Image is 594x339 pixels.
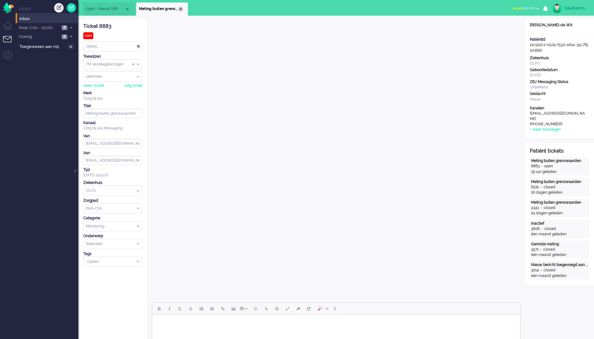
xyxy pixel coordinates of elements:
img: avatar [552,4,562,13]
div: Tijd [83,167,142,173]
button: Underline [175,303,185,314]
button: Strikethrough [185,303,196,314]
div: closed [544,226,556,232]
div: - [539,247,543,252]
div: Ziekenhuis [530,55,589,61]
div: Gemiste meting [531,242,588,247]
li: Views [19,6,78,12]
button: AI [314,303,331,314]
div: - [539,205,544,211]
div: closed [544,205,555,211]
div: open [83,32,93,39]
div: volg ticket [124,83,142,88]
div: 3608 [531,226,540,232]
div: [PHONE_NUMBER] [530,122,586,127]
button: Add attachment [261,303,271,314]
div: [DATE] [530,73,589,78]
div: Onderwerp [83,233,142,239]
div: Zorg bij jou Messaging [83,126,142,131]
div: Categorie [83,216,142,221]
div: 16 dagen geleden [531,190,588,195]
li: 8883 [136,3,188,16]
div: Kanaal [83,120,142,126]
div: - [539,185,544,190]
div: ZBJ Messaging Status [530,79,589,85]
div: Assign Group [83,59,142,70]
div: Toewijzen [83,54,142,59]
div: Merk [83,91,142,96]
div: 3571 [531,247,539,252]
div: Nieuw bericht toegevoegd aan gesprek [531,262,588,268]
div: 19 uur geleden [531,169,588,175]
button: Reset content [303,303,314,314]
div: Titel [83,103,142,109]
div: Tags [83,251,142,257]
div: [EMAIL_ADDRESS][DOMAIN_NAME] [530,111,586,122]
span: 0 [334,306,336,311]
div: Close tab [178,7,183,12]
div: Vrouw [530,97,589,102]
div: [PERSON_NAME]-de Wit [525,23,594,28]
button: Insert/edit image [228,303,239,314]
div: Zorgpad [83,198,142,203]
div: 8883 [531,164,540,169]
span: Inbox [19,16,78,22]
a: Inbox [18,15,78,22]
button: Clear formatting [293,303,303,314]
div: één maand geleden [531,232,588,237]
button: Bold [153,303,164,314]
div: closed [543,247,555,252]
div: Select Tags [83,257,142,267]
div: 24 dagen geleden [531,211,588,216]
button: Insert/edit link [217,303,228,314]
div: Kanalen [530,106,589,111]
div: 6274 [531,185,539,190]
div: Zorg bij jou [83,96,142,101]
span: Toegewezen aan mij [19,44,66,50]
div: open [544,164,553,169]
a: Toegewezen aan mij 0 [18,43,78,50]
div: Creëer ticket [54,3,64,13]
a: Quick Ticket [67,3,76,13]
a: Omnidesk [3,4,14,9]
div: neem ticket [83,83,104,88]
div: Assign User [83,71,142,82]
div: Meting buiten grenswaarden [531,200,588,205]
span: Post-CVA - OLVG [18,25,60,31]
li: Tickets menu [3,36,17,50]
li: View [83,3,135,16]
li: Admin menu [3,51,17,65]
button: Bullet list [196,303,207,314]
img: flow_omnibird.svg [3,3,14,13]
span: Overig [18,34,60,40]
div: Close tab [125,7,130,12]
li: Dashboard menu [3,21,17,35]
div: Geboortedatum [530,67,589,73]
div: Ziekenhuis [83,180,142,185]
div: claudiammsc [564,5,588,11]
div: PatiëntId [530,37,589,42]
div: Inactief [531,221,588,226]
div: - [539,268,544,273]
button: 0 [331,303,339,314]
div: Van [83,133,142,139]
span: 0 [68,44,74,49]
span: for 01:01 [513,6,535,10]
button: Fullscreen [282,303,293,314]
button: Numbered list [207,303,217,314]
div: + meer toevoegen [530,127,561,132]
span: 8 [62,25,67,30]
span: 6 [62,34,67,39]
button: Delay message [271,303,282,314]
button: awayfor 01:01 [509,4,543,13]
div: Meting buiten grenswaarden [531,158,588,164]
div: één maand geleden [531,252,588,258]
div: OLVG [530,61,589,66]
div: - [540,226,544,232]
div: 3014 [531,268,539,273]
span: away [513,6,521,10]
div: Patiënt tickets [530,148,589,155]
div: één maand geleden [531,273,588,279]
div: closed [544,185,555,190]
